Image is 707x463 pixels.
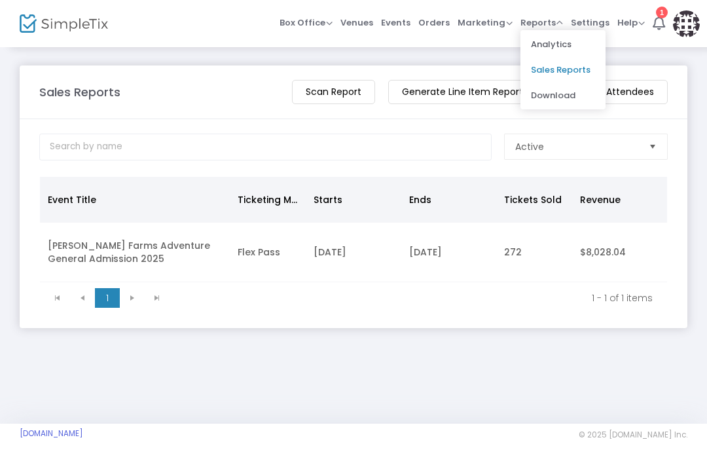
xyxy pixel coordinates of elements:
[340,6,373,39] span: Venues
[617,16,645,29] span: Help
[418,6,450,39] span: Orders
[515,140,544,153] span: Active
[520,16,563,29] span: Reports
[381,6,410,39] span: Events
[572,223,667,282] td: $8,028.04
[401,223,496,282] td: [DATE]
[496,177,572,223] th: Tickets Sold
[40,223,230,282] td: [PERSON_NAME] Farms Adventure General Admission 2025
[40,177,230,223] th: Event Title
[306,223,401,282] td: [DATE]
[496,223,572,282] td: 272
[520,31,606,57] li: Analytics
[95,288,120,308] span: Page 1
[292,80,375,104] m-button: Scan Report
[458,16,513,29] span: Marketing
[579,430,687,440] span: © 2025 [DOMAIN_NAME] Inc.
[39,134,492,160] input: Search by name
[644,134,662,159] button: Select
[40,177,667,282] div: Data table
[571,6,609,39] span: Settings
[280,16,333,29] span: Box Office
[230,177,306,223] th: Ticketing Mode
[520,83,606,108] li: Download
[549,80,668,104] m-button: Export All Attendees
[388,80,537,104] m-button: Generate Line Item Report
[656,7,668,18] div: 1
[580,193,621,206] span: Revenue
[401,177,496,223] th: Ends
[39,83,120,101] m-panel-title: Sales Reports
[20,428,83,439] a: [DOMAIN_NAME]
[306,177,401,223] th: Starts
[179,291,653,305] kendo-pager-info: 1 - 1 of 1 items
[520,57,606,83] li: Sales Reports
[230,223,306,282] td: Flex Pass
